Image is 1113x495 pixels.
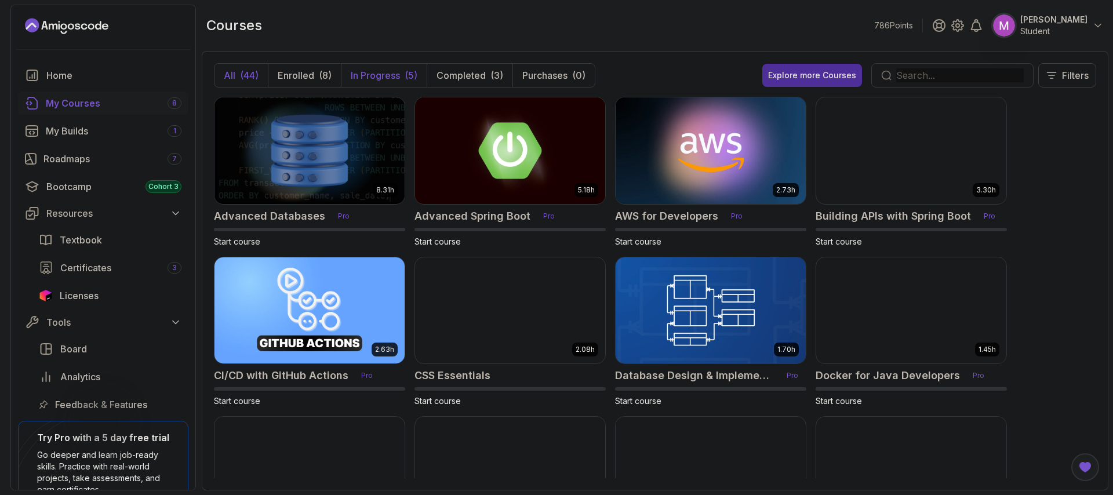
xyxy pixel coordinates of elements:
p: 786 Points [874,20,913,31]
p: 2.63h [375,345,394,354]
button: Resources [18,203,188,224]
button: user profile image[PERSON_NAME]Student [992,14,1104,37]
p: 1.70h [777,345,795,354]
button: In Progress(5) [341,64,427,87]
a: board [32,337,188,361]
img: CSS Essentials card [415,257,605,364]
h2: Building APIs with Spring Boot [816,208,971,224]
p: Pro [331,210,357,222]
span: Cohort 3 [148,182,179,191]
p: 2.08h [576,345,595,354]
img: user profile image [993,14,1015,37]
div: My Builds [46,124,181,138]
a: licenses [32,284,188,307]
span: Licenses [60,289,99,303]
span: Start course [816,396,862,406]
h2: Docker for Java Developers [816,367,960,384]
div: (0) [572,68,585,82]
span: 7 [172,154,177,163]
div: My Courses [46,96,181,110]
button: Enrolled(8) [268,64,341,87]
span: Start course [214,236,260,246]
div: Bootcamp [46,180,181,194]
p: 5.18h [578,185,595,195]
h2: CSS Essentials [414,367,490,384]
p: Pro [977,210,1002,222]
h2: courses [206,16,262,35]
img: AWS for Developers card [616,97,806,204]
div: (3) [490,68,503,82]
p: 2.73h [776,185,795,195]
p: Pro [966,370,991,381]
p: Student [1020,26,1087,37]
a: courses [18,92,188,115]
span: Textbook [60,233,102,247]
h2: Database Design & Implementation [615,367,774,384]
h2: CI/CD with GitHub Actions [214,367,348,384]
span: Start course [816,236,862,246]
span: Analytics [60,370,100,384]
a: Landing page [25,17,108,35]
div: (5) [405,68,417,82]
div: Roadmaps [43,152,181,166]
h2: AWS for Developers [615,208,718,224]
a: feedback [32,393,188,416]
span: Start course [414,236,461,246]
input: Search... [896,68,1024,82]
img: CI/CD with GitHub Actions card [214,257,405,364]
div: Tools [46,315,181,329]
p: 1.45h [979,345,996,354]
p: Filters [1062,68,1089,82]
p: All [224,68,235,82]
button: Tools [18,312,188,333]
p: Purchases [522,68,568,82]
span: Feedback & Features [55,398,147,412]
p: [PERSON_NAME] [1020,14,1087,26]
span: 8 [172,99,177,108]
div: (8) [319,68,332,82]
a: home [18,64,188,87]
button: Explore more Courses [762,64,862,87]
span: 3 [172,263,177,272]
span: Start course [615,236,661,246]
span: Certificates [60,261,111,275]
span: 1 [173,126,176,136]
h2: Advanced Databases [214,208,325,224]
button: Completed(3) [427,64,512,87]
a: analytics [32,365,188,388]
a: bootcamp [18,175,188,198]
img: jetbrains icon [39,290,53,301]
button: Open Feedback Button [1071,453,1099,481]
a: certificates [32,256,188,279]
p: Pro [780,370,805,381]
button: Purchases(0) [512,64,595,87]
span: Start course [214,396,260,406]
p: Pro [724,210,750,222]
img: Docker for Java Developers card [816,257,1006,364]
a: textbook [32,228,188,252]
div: (44) [240,68,259,82]
img: Database Design & Implementation card [616,257,806,364]
h2: Advanced Spring Boot [414,208,530,224]
p: 3.30h [976,185,996,195]
span: Start course [615,396,661,406]
div: Home [46,68,181,82]
span: Start course [414,396,461,406]
a: builds [18,119,188,143]
img: Advanced Spring Boot card [415,97,605,204]
button: All(44) [214,64,268,87]
p: In Progress [351,68,400,82]
a: roadmaps [18,147,188,170]
p: Pro [354,370,380,381]
span: Board [60,342,87,356]
p: 8.31h [376,185,394,195]
button: Filters [1038,63,1096,88]
div: Explore more Courses [768,70,856,81]
p: Completed [437,68,486,82]
img: Advanced Databases card [214,97,405,204]
p: Enrolled [278,68,314,82]
div: Resources [46,206,181,220]
p: Pro [536,210,562,222]
img: Building APIs with Spring Boot card [816,97,1006,204]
